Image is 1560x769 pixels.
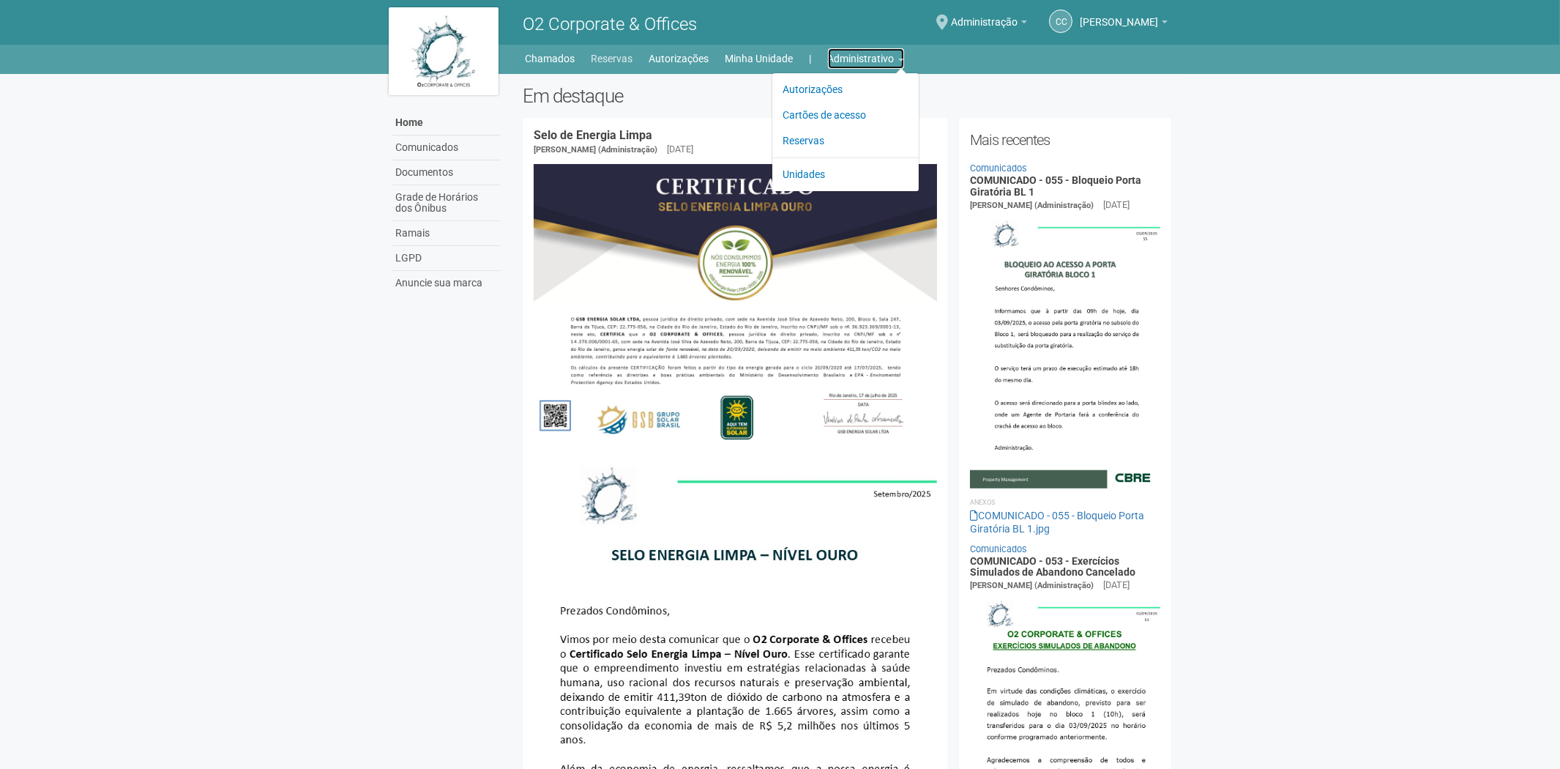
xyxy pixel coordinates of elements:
[591,48,633,69] a: Reservas
[970,174,1141,197] a: COMUNICADO - 055 - Bloqueio Porta Giratória BL 1
[783,77,908,103] a: Autorizações
[970,581,1094,590] span: [PERSON_NAME] (Administração)
[1049,10,1072,33] a: CC
[970,129,1161,151] h2: Mais recentes
[392,111,501,135] a: Home
[951,2,1018,28] span: Administração
[649,48,709,69] a: Autorizações
[1080,2,1158,28] span: Camila Catarina Lima
[970,212,1161,488] img: COMUNICADO%20-%20055%20-%20Bloqueio%20Porta%20Girat%C3%B3ria%20BL%201.jpg
[828,48,904,69] a: Administrativo
[725,48,794,69] a: Minha Unidade
[951,18,1027,30] a: Administração
[523,14,697,34] span: O2 Corporate & Offices
[970,543,1027,554] a: Comunicados
[1103,198,1130,212] div: [DATE]
[783,162,908,187] a: Unidades
[970,201,1094,210] span: [PERSON_NAME] (Administração)
[810,48,812,69] a: |
[389,7,499,95] img: logo.jpg
[392,185,501,221] a: Grade de Horários dos Ônibus
[1103,579,1130,592] div: [DATE]
[392,160,501,185] a: Documentos
[783,128,908,154] a: Reservas
[970,555,1135,578] a: COMUNICADO - 053 - Exercícios Simulados de Abandono Cancelado
[534,128,652,142] a: Selo de Energia Limpa
[526,48,575,69] a: Chamados
[783,103,908,128] a: Cartões de acesso
[970,163,1027,174] a: Comunicados
[534,164,937,450] img: COMUNICADO%20-%20054%20-%20Selo%20de%20Energia%20Limpa%20-%20P%C3%A1g.%202.jpg
[523,85,1172,107] h2: Em destaque
[392,221,501,246] a: Ramais
[970,510,1144,535] a: COMUNICADO - 055 - Bloqueio Porta Giratória BL 1.jpg
[534,145,657,155] span: [PERSON_NAME] (Administração)
[1080,18,1168,30] a: [PERSON_NAME]
[392,246,501,271] a: LGPD
[392,135,501,160] a: Comunicados
[667,143,693,156] div: [DATE]
[970,496,1161,509] li: Anexos
[392,271,501,295] a: Anuncie sua marca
